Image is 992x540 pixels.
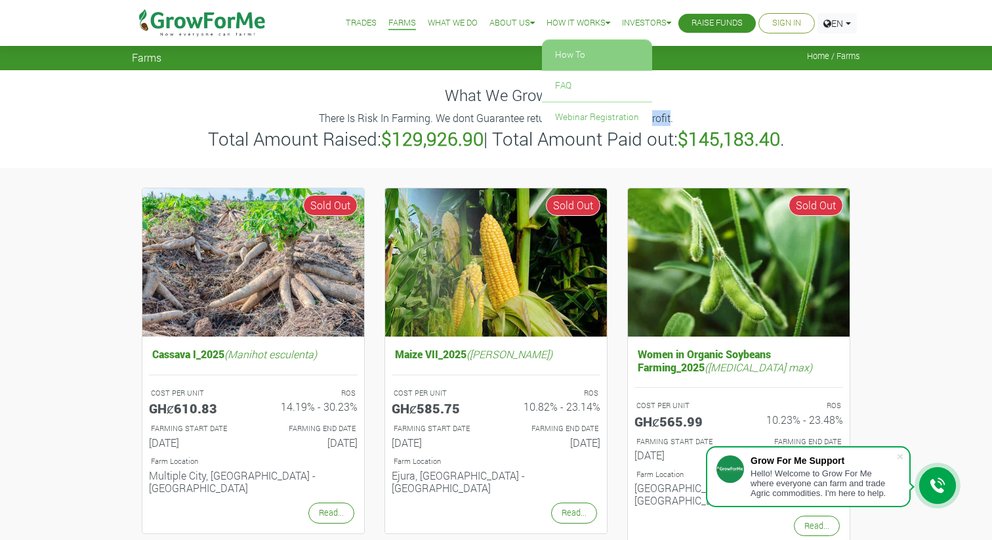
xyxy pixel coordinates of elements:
[636,436,727,447] p: FARMING START DATE
[392,400,486,416] h5: GHȼ585.75
[807,51,860,61] span: Home / Farms
[551,503,597,523] a: Read...
[636,469,841,480] p: Location of Farm
[385,188,607,337] img: growforme image
[132,86,860,105] h4: What We Grow
[789,195,843,216] span: Sold Out
[149,436,243,449] h6: [DATE]
[308,503,354,523] a: Read...
[705,360,812,374] i: ([MEDICAL_DATA] max)
[303,195,358,216] span: Sold Out
[346,16,377,30] a: Trades
[263,436,358,449] h6: [DATE]
[489,16,535,30] a: About Us
[506,436,600,449] h6: [DATE]
[772,16,801,30] a: Sign In
[634,413,729,429] h5: GHȼ565.99
[628,188,850,337] img: growforme image
[508,388,598,399] p: ROS
[134,128,858,150] h3: Total Amount Raised: | Total Amount Paid out: .
[751,468,896,498] div: Hello! Welcome to Grow For Me where everyone can farm and trade Agric commodities. I'm here to help.
[151,456,356,467] p: Location of Farm
[817,13,857,33] a: EN
[392,344,600,363] h5: Maize VII_2025
[142,188,364,337] img: growforme image
[692,16,743,30] a: Raise Funds
[794,516,840,536] a: Read...
[265,423,356,434] p: FARMING END DATE
[634,482,843,507] h6: [GEOGRAPHIC_DATA], [GEOGRAPHIC_DATA] - [GEOGRAPHIC_DATA]
[542,40,652,70] a: How To
[506,400,600,413] h6: 10.82% - 23.14%
[149,400,243,416] h5: GHȼ610.83
[751,436,841,447] p: FARMING END DATE
[394,456,598,467] p: Location of Farm
[634,449,729,461] h6: [DATE]
[134,110,858,126] p: There Is Risk In Farming. We dont Guarantee returns of your funding or profit.
[263,400,358,413] h6: 14.19% - 30.23%
[749,413,843,426] h6: 10.23% - 23.48%
[149,469,358,494] h6: Multiple City, [GEOGRAPHIC_DATA] - [GEOGRAPHIC_DATA]
[392,436,486,449] h6: [DATE]
[394,388,484,399] p: COST PER UNIT
[151,388,241,399] p: COST PER UNIT
[622,16,671,30] a: Investors
[547,16,610,30] a: How it Works
[394,423,484,434] p: FARMING START DATE
[678,127,780,151] b: $145,183.40
[546,195,600,216] span: Sold Out
[392,469,600,494] h6: Ejura, [GEOGRAPHIC_DATA] - [GEOGRAPHIC_DATA]
[542,102,652,133] a: Webinar Registration
[636,400,727,411] p: COST PER UNIT
[224,347,317,361] i: (Manihot esculenta)
[388,16,416,30] a: Farms
[751,455,896,466] div: Grow For Me Support
[634,344,843,376] h5: Women in Organic Soybeans Farming_2025
[428,16,478,30] a: What We Do
[149,344,358,363] h5: Cassava I_2025
[751,400,841,411] p: ROS
[132,51,161,64] span: Farms
[508,423,598,434] p: FARMING END DATE
[542,71,652,101] a: FAQ
[381,127,484,151] b: $129,926.90
[466,347,552,361] i: ([PERSON_NAME])
[265,388,356,399] p: ROS
[151,423,241,434] p: FARMING START DATE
